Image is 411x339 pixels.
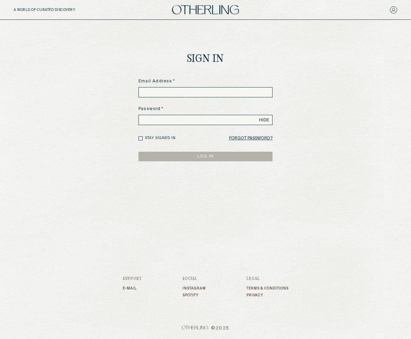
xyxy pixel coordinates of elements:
h3: Legal [247,277,289,281]
h3: Support [123,277,142,281]
span: © 2025 [123,326,289,331]
button: LOG IN [138,152,273,161]
label: Email Address [138,78,273,84]
label: Password [138,106,273,112]
a: Privacy [247,293,289,297]
a: Terms & Conditions [247,286,289,290]
span: HIDE [259,117,269,123]
a: Forgot Password? [229,134,273,143]
a: Instagram [183,286,206,290]
label: Stay signed in [145,136,176,141]
a: Spotify [183,293,206,297]
h3: Social [183,277,206,281]
img: logo [172,5,239,14]
h1: Sign In [187,54,224,65]
a: E-mail [123,286,142,290]
h5: A WORLD OF CURATED DISCOVERY. [14,8,106,12]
